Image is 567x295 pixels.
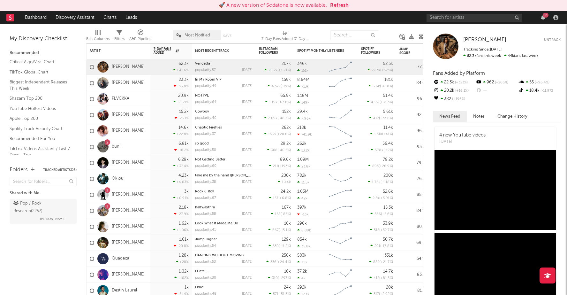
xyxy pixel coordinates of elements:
div: Most Recent Track [195,49,243,53]
a: Critical Algo/Viral Chart [10,58,70,66]
div: 15.2k [179,110,189,114]
div: -25.1 % [175,116,189,120]
a: [PERSON_NAME] [112,240,145,245]
div: 2.18k [179,206,189,210]
span: +16.1 % [278,69,290,72]
div: take me by the hand (Aaron Hibell remix) [195,174,253,177]
div: 200k [281,174,291,178]
a: Jump Higher [195,238,217,241]
div: 1.61k [179,237,189,242]
span: -48.7 % [278,117,290,120]
div: 8.64M [297,78,309,82]
div: ( ) [370,228,393,232]
div: NOTYPE [195,94,253,97]
div: ( ) [269,196,291,200]
div: -41.9k [297,132,312,136]
div: 6.81k [178,142,189,146]
a: [PERSON_NAME] [112,128,145,134]
div: 4.23k [178,174,189,178]
a: Chaotic Fireflies [195,126,222,129]
div: 22.3k [433,78,475,87]
span: 1.19k [269,101,277,104]
div: 1.09M [297,158,309,162]
div: A&R Pipeline [129,35,152,43]
a: In My Room VIP [195,78,222,82]
div: 7-Day Fans Added (7-Day Fans Added) [261,27,309,46]
div: 69.8 [399,239,425,247]
span: 4.57k [272,85,281,88]
div: halfwaythru [195,206,253,209]
div: [DATE] [439,139,486,145]
div: 20.9k [178,94,189,98]
span: +6.8 % [279,197,290,200]
svg: Chart title [326,59,355,75]
div: 93.7 [399,143,425,151]
a: Shazam Top 200 [10,95,70,102]
span: +3.91 % [380,197,392,200]
div: Filters [114,35,125,43]
a: halfwaythru [195,206,215,209]
span: -4.81 % [381,85,392,88]
a: Recommended For You [10,135,70,142]
div: 1.18M [297,94,308,98]
span: Fans Added by Platform [433,71,485,76]
a: Cowboy [195,110,209,113]
div: Chaotic Fireflies [195,126,253,129]
a: [PERSON_NAME] [112,64,145,70]
div: 4 new YouTube videos [439,132,486,139]
div: [DATE] [242,148,253,152]
div: [DATE] [242,68,253,72]
div: popularity: 49 [195,84,216,88]
a: bunii [112,144,121,150]
svg: Chart title [326,91,355,107]
div: popularity: 60 [195,164,216,168]
span: 2.69k [268,117,277,120]
span: 1.31k [374,133,382,136]
svg: Chart title [326,139,355,155]
div: 167k [282,206,291,210]
span: 62.3k fans this week [463,54,501,58]
span: 515 [374,229,379,232]
div: ( ) [370,132,393,136]
div: ( ) [369,116,393,120]
a: NOTYPE [195,94,209,97]
a: Not Getting Better [195,158,225,161]
input: Search for folders... [10,177,77,186]
button: Tracked Artists(25) [43,168,77,172]
div: 84.6 [399,79,425,87]
div: 6.29k [178,158,189,162]
div: 296k [297,221,307,226]
div: Artist [90,49,138,53]
span: 6.6k [373,85,380,88]
div: 262k [297,142,306,146]
a: Leads [121,11,141,24]
div: Instagram Followers [259,47,281,55]
span: -1.18 % [382,181,392,184]
div: ( ) [370,212,393,216]
button: Save [223,34,231,38]
a: [PERSON_NAME] [112,160,145,166]
div: Rock & Roll [195,190,253,193]
div: 16k [284,221,291,226]
span: -39 % [282,85,290,88]
div: ( ) [268,244,291,248]
span: -67.8 % [278,101,290,104]
div: +6.21 % [173,100,189,104]
a: Biggest Independent Releases This Week [10,79,70,92]
div: 51.4k [383,94,393,98]
a: Charts [99,11,121,24]
span: +32.7 % [380,229,392,232]
span: 20.2k [268,69,277,72]
a: Vendetta [195,62,210,66]
button: 53 [541,15,545,20]
div: 29.4k [297,110,308,114]
div: ( ) [268,84,291,88]
div: 7-Day Fans Added (7-Day Fans Added) [261,35,309,43]
div: popularity: 57 [195,68,216,72]
div: ( ) [368,84,393,88]
span: 44k fans last week [463,54,538,58]
div: [DATE] [242,164,253,168]
span: -15.1 % [280,229,290,232]
div: 713k [297,84,309,89]
a: i kno' [195,286,204,289]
